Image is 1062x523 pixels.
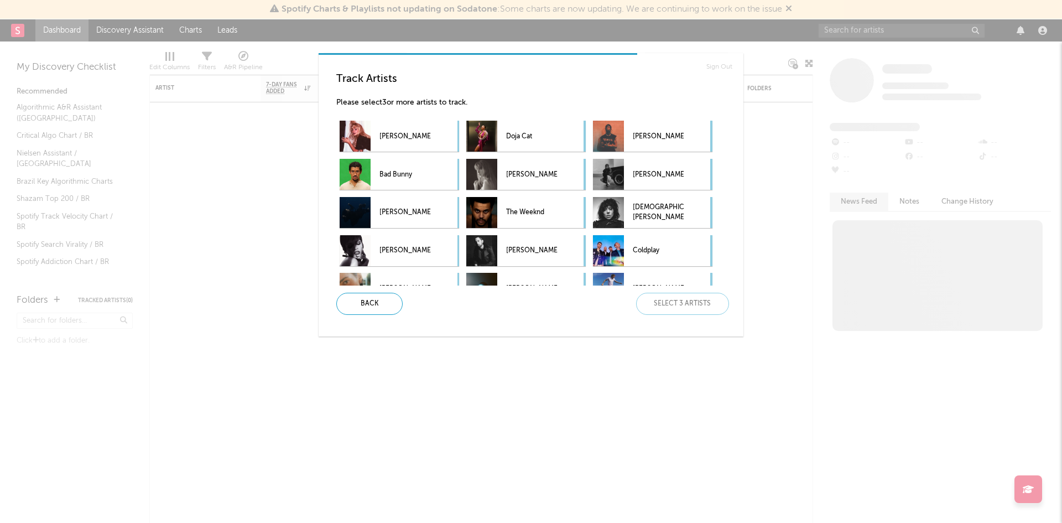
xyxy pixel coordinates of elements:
[340,197,459,228] div: [PERSON_NAME]
[340,159,459,190] div: Bad Bunny
[466,159,586,190] div: [PERSON_NAME]
[706,60,732,74] a: Sign Out
[593,235,712,266] div: Coldplay
[340,121,459,152] div: [PERSON_NAME]
[633,124,684,149] p: [PERSON_NAME]
[379,239,430,263] p: [PERSON_NAME]
[336,73,735,86] h3: Track Artists
[379,162,430,187] p: Bad Bunny
[466,197,586,228] div: The Weeknd
[336,96,735,110] p: Please select 3 or more artists to track.
[506,124,557,149] p: Doja Cat
[340,235,459,266] div: [PERSON_NAME]
[633,276,684,301] p: [PERSON_NAME]
[336,293,403,315] div: Back
[633,162,684,187] p: [PERSON_NAME]
[506,162,557,187] p: [PERSON_NAME]
[379,124,430,149] p: [PERSON_NAME]
[633,239,684,263] p: Coldplay
[593,159,712,190] div: [PERSON_NAME]
[379,276,430,301] p: [PERSON_NAME]
[593,273,712,304] div: [PERSON_NAME]
[379,200,430,225] p: [PERSON_NAME]
[506,200,557,225] p: The Weeknd
[506,239,557,263] p: [PERSON_NAME]
[340,273,459,304] div: [PERSON_NAME]
[466,273,586,304] div: [PERSON_NAME]
[466,235,586,266] div: [PERSON_NAME]
[506,276,557,301] p: [PERSON_NAME]
[593,197,712,228] div: [DEMOGRAPHIC_DATA][PERSON_NAME]
[593,121,712,152] div: [PERSON_NAME]
[633,200,684,225] p: [DEMOGRAPHIC_DATA][PERSON_NAME]
[466,121,586,152] div: Doja Cat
